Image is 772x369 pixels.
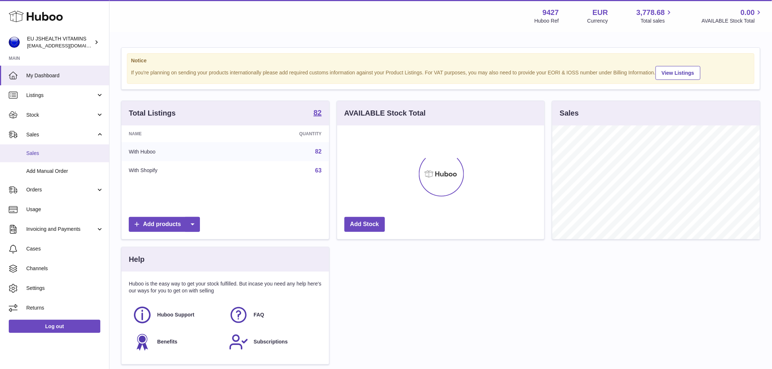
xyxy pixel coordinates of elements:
[26,131,96,138] span: Sales
[637,8,673,24] a: 3,778.68 Total sales
[27,35,93,49] div: EU JSHEALTH VITAMINS
[121,161,233,180] td: With Shopify
[26,186,96,193] span: Orders
[157,338,177,345] span: Benefits
[121,142,233,161] td: With Huboo
[121,125,233,142] th: Name
[344,108,426,118] h3: AVAILABLE Stock Total
[132,305,221,325] a: Huboo Support
[741,8,755,18] span: 0.00
[26,72,104,79] span: My Dashboard
[26,245,104,252] span: Cases
[131,57,750,64] strong: Notice
[129,217,200,232] a: Add products
[702,8,763,24] a: 0.00 AVAILABLE Stock Total
[26,206,104,213] span: Usage
[637,8,665,18] span: 3,778.68
[656,66,700,80] a: View Listings
[344,217,385,232] a: Add Stock
[313,109,321,118] a: 82
[543,8,559,18] strong: 9427
[587,18,608,24] div: Currency
[315,167,322,174] a: 63
[157,311,194,318] span: Huboo Support
[9,320,100,333] a: Log out
[229,332,318,352] a: Subscriptions
[129,255,144,264] h3: Help
[26,92,96,99] span: Listings
[641,18,673,24] span: Total sales
[27,43,107,48] span: [EMAIL_ADDRESS][DOMAIN_NAME]
[26,265,104,272] span: Channels
[233,125,329,142] th: Quantity
[534,18,559,24] div: Huboo Ref
[254,311,264,318] span: FAQ
[132,332,221,352] a: Benefits
[26,112,96,119] span: Stock
[315,148,322,155] a: 82
[313,109,321,116] strong: 82
[26,285,104,292] span: Settings
[26,150,104,157] span: Sales
[592,8,608,18] strong: EUR
[129,108,176,118] h3: Total Listings
[26,168,104,175] span: Add Manual Order
[229,305,318,325] a: FAQ
[9,37,20,48] img: internalAdmin-9427@internal.huboo.com
[560,108,579,118] h3: Sales
[26,304,104,311] span: Returns
[254,338,287,345] span: Subscriptions
[26,226,96,233] span: Invoicing and Payments
[702,18,763,24] span: AVAILABLE Stock Total
[131,65,750,80] div: If you're planning on sending your products internationally please add required customs informati...
[129,280,322,294] p: Huboo is the easy way to get your stock fulfilled. But incase you need any help here's our ways f...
